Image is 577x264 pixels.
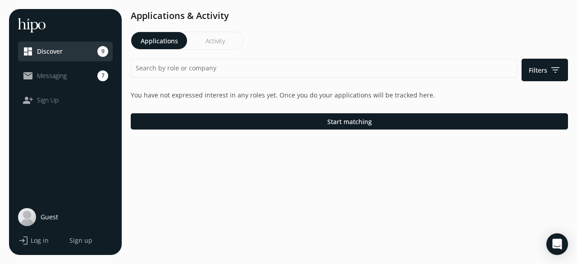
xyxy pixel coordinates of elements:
[68,236,113,245] a: Sign up
[41,213,58,222] span: Guest
[187,32,243,49] button: Activity
[18,18,46,32] img: hh-logo-white
[131,9,568,23] h1: Applications & Activity
[18,208,36,226] img: user-photo
[31,236,49,245] span: Log in
[546,233,568,255] div: Open Intercom Messenger
[68,236,92,245] button: Sign up
[529,65,561,75] span: Filters
[131,59,517,78] input: Search by role or company
[18,235,63,246] a: loginLog in
[550,65,561,75] span: filter_list
[23,70,33,81] span: mail_outline
[131,113,568,130] button: Start matching
[69,236,92,245] span: Sign up
[131,90,568,100] p: You have not expressed interest in any roles yet. Once you do your applications will be tracked h...
[327,117,372,126] span: Start matching
[522,59,568,81] button: Filtersfilter_list
[37,47,63,56] span: Discover
[23,46,33,57] span: dashboard
[97,70,108,81] span: 7
[23,70,108,81] a: mail_outlineMessaging7
[23,46,108,57] a: dashboardDiscover9
[97,46,108,57] span: 9
[23,95,108,106] a: person_addSign Up
[18,235,29,246] span: login
[131,32,187,49] button: Applications
[37,96,59,105] span: Sign Up
[18,235,49,246] button: loginLog in
[23,95,33,106] span: person_add
[37,71,67,80] span: Messaging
